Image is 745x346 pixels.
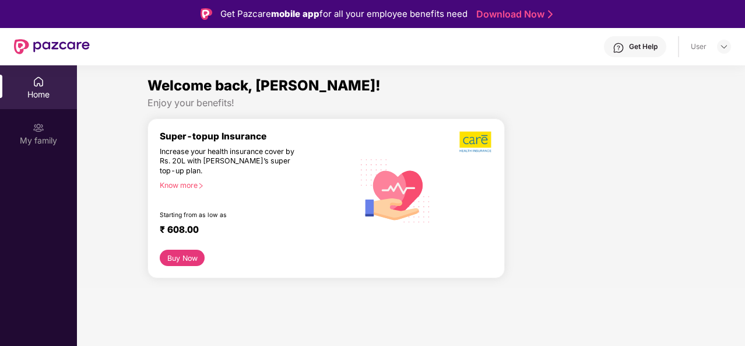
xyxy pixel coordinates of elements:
[629,42,658,51] div: Get Help
[147,97,674,109] div: Enjoy your benefits!
[147,77,381,94] span: Welcome back, [PERSON_NAME]!
[220,7,468,21] div: Get Pazcare for all your employee benefits need
[160,131,354,142] div: Super-topup Insurance
[33,76,44,88] img: svg+xml;base64,PHN2ZyBpZD0iSG9tZSIgeG1sbnM9Imh0dHA6Ly93d3cudzMub3JnLzIwMDAvc3ZnIiB3aWR0aD0iMjAiIG...
[201,8,212,20] img: Logo
[14,39,90,54] img: New Pazcare Logo
[548,8,553,20] img: Stroke
[198,183,204,189] span: right
[719,42,729,51] img: svg+xml;base64,PHN2ZyBpZD0iRHJvcGRvd24tMzJ4MzIiIHhtbG5zPSJodHRwOi8vd3d3LnczLm9yZy8yMDAwL3N2ZyIgd2...
[271,8,319,19] strong: mobile app
[160,147,304,176] div: Increase your health insurance cover by Rs. 20L with [PERSON_NAME]’s super top-up plan.
[160,224,342,238] div: ₹ 608.00
[33,122,44,134] img: svg+xml;base64,PHN2ZyB3aWR0aD0iMjAiIGhlaWdodD0iMjAiIHZpZXdCb3g9IjAgMCAyMCAyMCIgZmlsbD0ibm9uZSIgeG...
[160,211,304,219] div: Starting from as low as
[459,131,493,153] img: b5dec4f62d2307b9de63beb79f102df3.png
[160,250,205,266] button: Buy Now
[160,181,347,189] div: Know more
[476,8,549,20] a: Download Now
[691,42,707,51] div: User
[613,42,624,54] img: svg+xml;base64,PHN2ZyBpZD0iSGVscC0zMngzMiIgeG1sbnM9Imh0dHA6Ly93d3cudzMub3JnLzIwMDAvc3ZnIiB3aWR0aD...
[354,148,437,232] img: svg+xml;base64,PHN2ZyB4bWxucz0iaHR0cDovL3d3dy53My5vcmcvMjAwMC9zdmciIHhtbG5zOnhsaW5rPSJodHRwOi8vd3...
